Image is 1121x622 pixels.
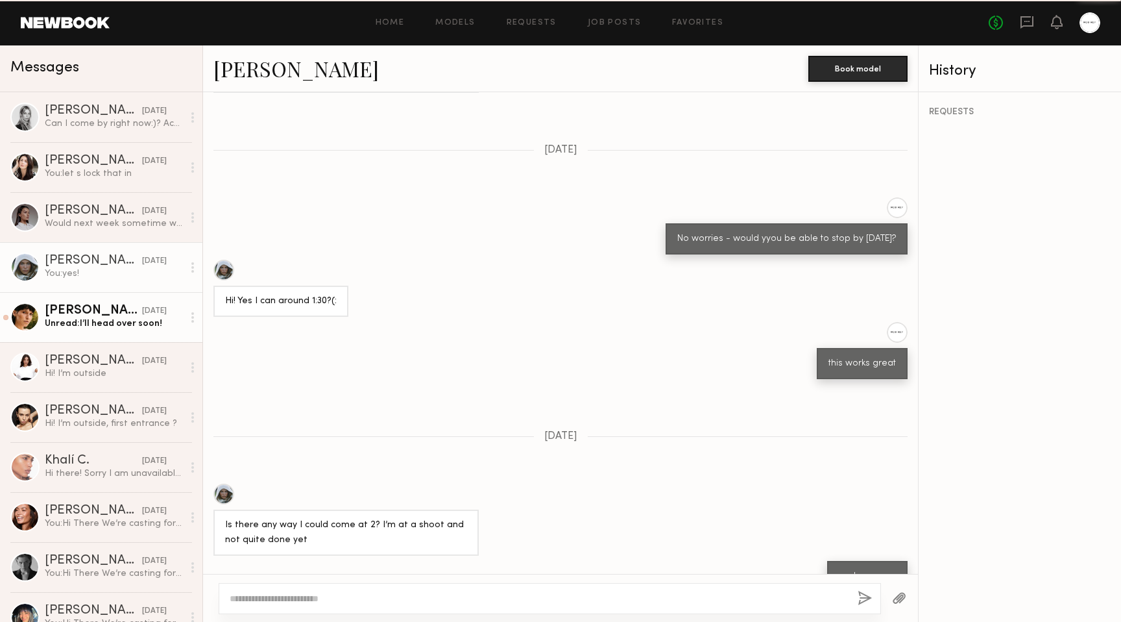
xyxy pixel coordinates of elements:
div: Hi! I’m outside [45,367,183,380]
div: Khalí C. [45,454,142,467]
div: [PERSON_NAME] [45,604,142,617]
div: Hi! Yes I can around 1:30?(: [225,294,337,309]
div: [DATE] [142,505,167,517]
div: Unread: I’ll head over soon! [45,317,183,330]
div: [DATE] [142,555,167,567]
a: Job Posts [588,19,642,27]
div: You: Hi There We’re casting for an upcoming shoot (e-comm + social) and would love to have you st... [45,517,183,530]
div: [DATE] [142,205,167,218]
div: [DATE] [142,255,167,267]
div: REQUESTS [929,108,1111,117]
div: [DATE] [142,605,167,617]
div: [DATE] [142,455,167,467]
span: [DATE] [544,145,577,156]
div: History [929,64,1111,79]
a: Home [376,19,405,27]
span: Messages [10,60,79,75]
div: [PERSON_NAME] [45,355,142,367]
div: No worries - would yyou be able to stop by [DATE]? [677,232,896,247]
div: Can I come by right now:)? Actually really close [45,118,183,130]
div: [DATE] [142,355,167,367]
button: Book model [808,56,908,82]
div: [DATE] [142,405,167,417]
div: [DATE] [142,155,167,168]
div: [PERSON_NAME] [45,305,142,317]
div: [DATE] [142,105,167,118]
div: Hi there! Sorry I am unavailable. I’m in [GEOGRAPHIC_DATA] until 25th [45,467,183,480]
div: [PERSON_NAME] [45,205,142,218]
a: Favorites [672,19,723,27]
span: [DATE] [544,431,577,442]
div: Is there any way I could come at 2? I’m at a shoot and not quite done yet [225,518,467,548]
div: [PERSON_NAME] [45,105,142,118]
div: [DATE] [142,305,167,317]
div: Hi! I’m outside, first entrance ? [45,417,183,430]
div: [PERSON_NAME] [45,554,142,567]
div: You: Hi There We’re casting for an upcoming shoot (e-comm + social) and would love to have you st... [45,567,183,580]
div: [PERSON_NAME] [45,255,142,267]
div: [PERSON_NAME] [45,155,142,168]
div: You: yes! [45,267,183,280]
div: this works great [828,356,896,371]
div: You: let s lock that in [45,168,183,180]
a: Requests [507,19,557,27]
a: Models [435,19,475,27]
a: Book model [808,62,908,73]
div: [PERSON_NAME] [45,404,142,417]
div: Would next week sometime work for you? [45,218,183,230]
a: [PERSON_NAME] [213,55,379,82]
div: [PERSON_NAME] [45,504,142,517]
div: yes! [839,569,896,584]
